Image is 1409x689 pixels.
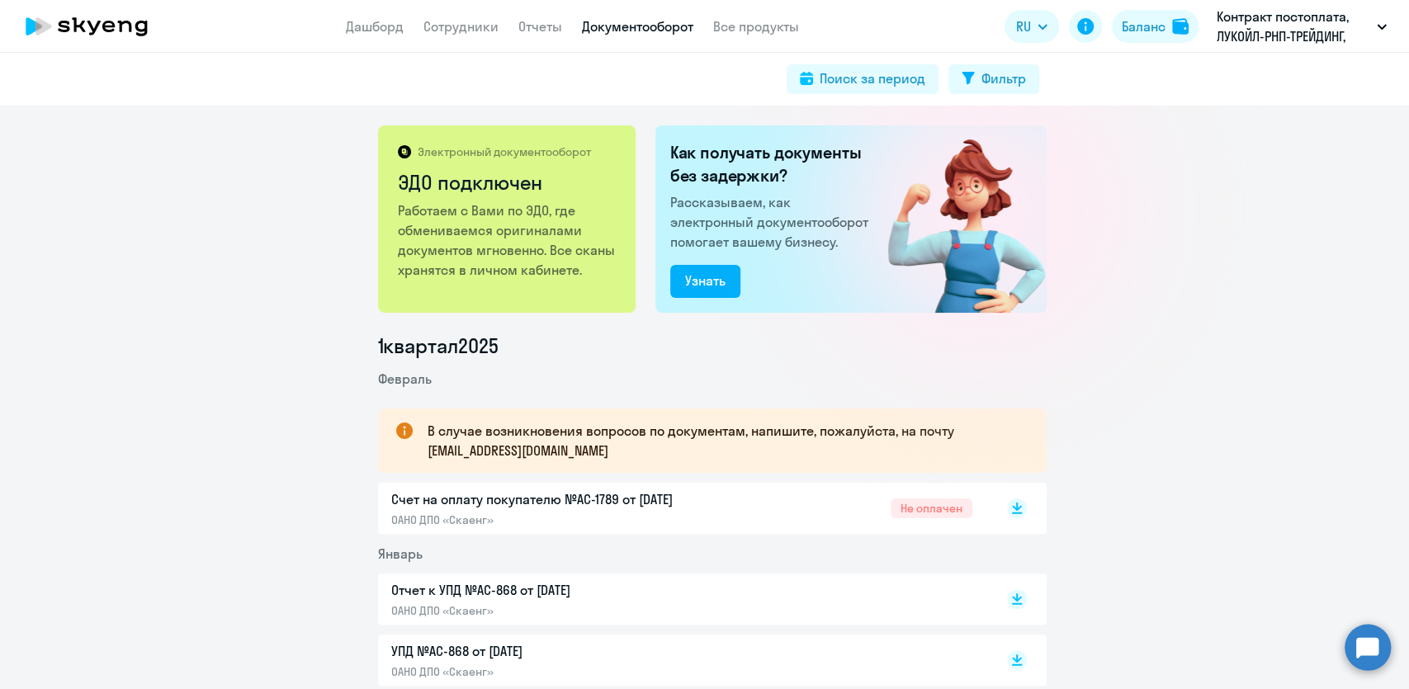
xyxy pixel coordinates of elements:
a: Дашборд [346,18,404,35]
div: Фильтр [981,68,1026,88]
a: Отчет к УПД №AC-868 от [DATE]ОАНО ДПО «Скаенг» [391,580,972,618]
a: Отчеты [518,18,562,35]
span: Февраль [378,370,432,387]
img: balance [1172,18,1189,35]
a: Все продукты [713,18,799,35]
p: Отчет к УПД №AC-868 от [DATE] [391,580,738,600]
span: Январь [378,545,423,562]
p: УПД №AC-868 от [DATE] [391,641,738,661]
a: Документооборот [582,18,693,35]
a: Сотрудники [423,18,499,35]
p: Контракт постоплата, ЛУКОЙЛ-РНП-ТРЕЙДИНГ, ООО [1217,7,1370,46]
div: Баланс [1122,17,1165,36]
span: RU [1016,17,1031,36]
div: Поиск за период [820,68,925,88]
button: Балансbalance [1112,10,1199,43]
button: RU [1005,10,1059,43]
p: ОАНО ДПО «Скаенг» [391,664,738,679]
p: ОАНО ДПО «Скаенг» [391,603,738,618]
li: 1 квартал 2025 [378,333,1047,359]
p: Электронный документооборот [418,144,591,159]
h2: ЭДО подключен [398,169,618,196]
span: Не оплачен [891,498,972,518]
h2: Как получать документы без задержки? [670,141,875,187]
button: Поиск за период [787,64,939,94]
p: Счет на оплату покупателю №AC-1789 от [DATE] [391,489,738,509]
a: УПД №AC-868 от [DATE]ОАНО ДПО «Скаенг» [391,641,972,679]
button: Узнать [670,265,740,298]
p: В случае возникновения вопросов по документам, напишите, пожалуйста, на почту [EMAIL_ADDRESS][DOM... [428,421,1017,460]
a: Счет на оплату покупателю №AC-1789 от [DATE]ОАНО ДПО «Скаенг»Не оплачен [391,489,972,527]
button: Контракт постоплата, ЛУКОЙЛ-РНП-ТРЕЙДИНГ, ООО [1208,7,1395,46]
button: Фильтр [948,64,1039,94]
p: Работаем с Вами по ЭДО, где обмениваемся оригиналами документов мгновенно. Все сканы хранятся в л... [398,201,618,280]
p: Рассказываем, как электронный документооборот помогает вашему бизнесу. [670,192,875,252]
p: ОАНО ДПО «Скаенг» [391,512,738,527]
div: Узнать [685,271,726,290]
img: connected [861,125,1047,313]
